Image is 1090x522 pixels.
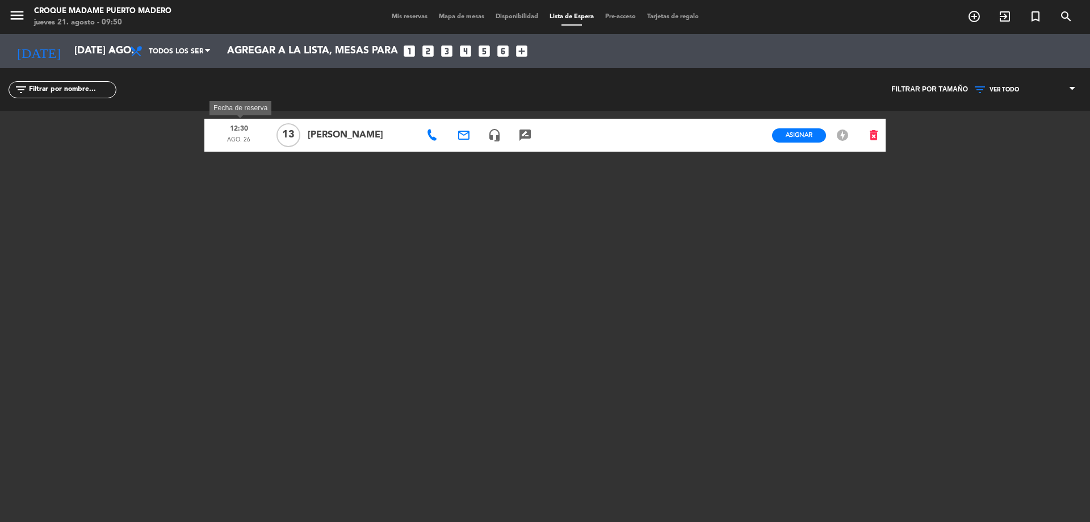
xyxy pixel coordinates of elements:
[439,44,454,59] i: looks_3
[514,44,529,59] i: add_box
[433,14,490,20] span: Mapa de mesas
[642,14,705,20] span: Tarjetas de regalo
[832,128,853,143] button: offline_bolt
[421,44,435,59] i: looks_two
[477,44,492,59] i: looks_5
[34,17,171,28] div: jueves 21. agosto - 09:50
[9,7,26,28] button: menu
[772,128,826,143] button: Asignar
[9,7,26,24] i: menu
[599,14,642,20] span: Pre-acceso
[544,14,599,20] span: Lista de Espera
[308,128,414,143] span: [PERSON_NAME]
[998,10,1012,23] i: exit_to_app
[386,14,433,20] span: Mis reservas
[1029,10,1042,23] i: turned_in_not
[836,128,849,142] i: offline_bolt
[208,135,269,150] span: ago. 26
[149,41,203,62] span: Todos los servicios
[208,121,269,136] span: 12:30
[458,44,473,59] i: looks_4
[402,44,417,59] i: looks_one
[276,123,300,147] span: 13
[967,10,981,23] i: add_circle_outline
[28,83,116,96] input: Filtrar por nombre...
[867,128,881,142] i: delete_forever
[106,44,119,58] i: arrow_drop_down
[457,128,471,142] i: email
[490,14,544,20] span: Disponibilidad
[496,44,510,59] i: looks_6
[786,131,812,139] span: Asignar
[34,6,171,17] div: Croque Madame Puerto Madero
[488,128,501,142] i: headset_mic
[9,39,69,64] i: [DATE]
[227,45,398,57] span: Agregar a la lista, mesas para
[862,126,886,145] button: delete_forever
[518,128,532,142] i: rate_review
[990,86,1019,93] span: VER TODO
[209,101,271,115] div: Fecha de reserva
[14,83,28,97] i: filter_list
[891,84,968,95] span: Filtrar por tamaño
[1059,10,1073,23] i: search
